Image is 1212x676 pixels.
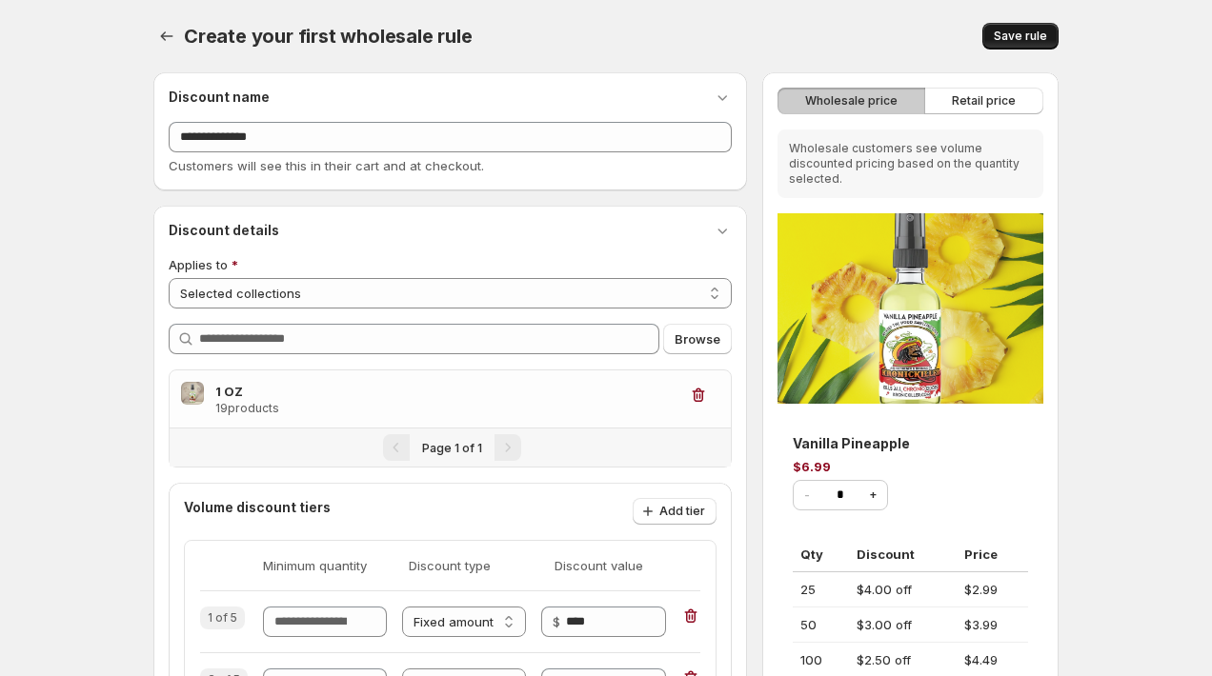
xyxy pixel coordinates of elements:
span: Customers will see this in their cart and at checkout. [169,158,484,173]
span: $ [553,614,560,629]
span: Create your first wholesale rule [184,25,473,48]
h3: Volume discount tiers [184,498,331,525]
span: + [869,487,878,503]
th: Qty [793,537,849,572]
button: Add tier [633,498,717,525]
span: $2.99 [964,582,998,597]
span: Page 1 of 1 [422,441,482,455]
td: 25 [793,572,849,607]
span: Wholesale price [805,93,898,109]
h3: 1 OZ [215,382,677,401]
span: Discount value [555,556,685,575]
h3: 19 products [215,401,677,416]
button: Retail price [924,88,1043,114]
span: Add tier [659,504,705,519]
span: Browse [675,329,720,348]
span: $3.99 [964,617,998,632]
th: Price [957,537,1028,572]
span: Discount type [409,556,539,575]
button: Browse [663,324,732,354]
span: Applies to [169,257,228,272]
td: $4.00 off [849,572,957,607]
img: Vanilla Pineapple [778,213,1043,404]
td: $3.00 off [849,607,957,643]
h3: Vanilla Pineapple [793,434,1028,453]
button: Save rule [982,23,1059,50]
span: Save rule [994,29,1047,44]
h3: Discount name [169,88,270,107]
span: $6.99 [793,459,831,474]
h3: Discount details [169,221,279,240]
td: 50 [793,607,849,643]
button: Wholesale price [778,88,925,114]
th: Discount [849,537,957,572]
nav: Pagination [170,427,731,467]
span: Minimum quantity [263,556,394,575]
span: $4.49 [964,652,998,667]
span: Retail price [952,93,1016,109]
p: Wholesale customers see volume discounted pricing based on the quantity selected. [789,141,1032,187]
button: + [860,482,887,508]
span: 1 of 5 [208,610,237,626]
